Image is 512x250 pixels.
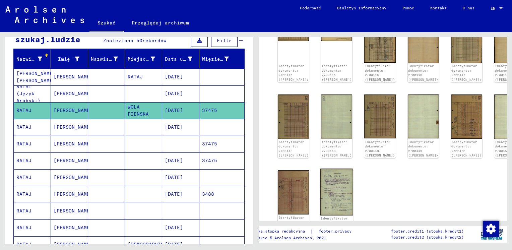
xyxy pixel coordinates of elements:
img: 001.jpg [451,19,482,63]
a: Identyfikator dokumentu: 2700445 ([PERSON_NAME]) [278,64,309,81]
mat-cell: [PERSON_NAME] [51,119,88,135]
a: Identyfikator dokumentu: 2700449 ([PERSON_NAME]) [365,140,395,158]
div: szukaj.ludzie [15,33,80,45]
a: Identyfikator dokumentu: 2700448 ([PERSON_NAME]) [278,140,309,158]
mat-cell: [PERSON_NAME] [51,203,88,219]
img: 002.jpg [408,19,439,63]
mat-cell: RATAJ [14,169,51,186]
font: Więzień # [202,56,229,62]
mat-cell: [PERSON_NAME] [51,136,88,152]
mat-header-cell: Last Name [14,50,51,68]
mat-cell: 37475 [199,136,244,152]
mat-cell: RATAJ [14,102,51,119]
mat-cell: RATAI (Język Arabski) [14,85,51,102]
mat-cell: WOLA PIEŃSKA [125,102,162,119]
a: Identyfikator dokumentu: 2700451 ([PERSON_NAME]) [278,216,309,233]
div: Nazwisko panieńskie [91,54,127,64]
font: Nazwisko [16,56,41,62]
div: Imię [54,54,88,64]
div: Więzień # [202,54,237,64]
img: Zmienianie zgody [483,221,499,237]
mat-cell: [PERSON_NAME] [PERSON_NAME] [14,69,51,85]
a: Identyfikator dokumentu: 2700446 ([PERSON_NAME]) [408,64,438,81]
mat-cell: 37475 [199,102,244,119]
mat-cell: [PERSON_NAME] [51,169,88,186]
a: Szukać [89,15,124,32]
mat-cell: RATAJ [14,220,51,236]
div: Miejsce urodzenia [128,54,164,64]
mat-cell: RATAJ [14,186,51,202]
mat-cell: [DATE] [162,169,199,186]
mat-cell: [DATE] [162,152,199,169]
img: 001.jpg [278,95,309,139]
mat-cell: [PERSON_NAME] [51,186,88,202]
a: stopka.stopka.stopka redakcyjna [232,228,310,235]
mat-header-cell: Place of Birth [125,50,162,68]
a: Identyfikator dokumentu: 2700451 ([PERSON_NAME]) [321,216,353,235]
mat-cell: [PERSON_NAME] [51,69,88,85]
mat-cell: [DATE] [162,119,199,135]
font: Imię [58,56,70,62]
mat-cell: 3488 [199,186,244,202]
mat-cell: RATAJ [14,136,51,152]
p: footer.credit2 (stopka.kredyt2) [391,234,464,240]
font: Nazwisko panieńskie [91,56,148,62]
div: Nazwisko [16,54,51,64]
div: Data urodzenia [165,54,201,64]
img: 001.jpg [278,170,309,214]
a: Identyfikator dokumentu: 2700450 ([PERSON_NAME]) [451,140,482,158]
font: Data urodzenia [165,56,207,62]
span: EN [491,6,498,11]
mat-cell: [PERSON_NAME] [51,220,88,236]
font: | [310,228,313,235]
a: Identyfikator dokumentu: 2700446 ([PERSON_NAME]) [365,64,395,81]
img: 001.jpg [364,19,395,63]
mat-cell: RATAJ [14,119,51,135]
mat-header-cell: Prisoner # [199,50,244,68]
img: 002.jpg [320,169,353,216]
span: Filtr [217,38,232,44]
img: Arolsen_neg.svg [5,6,84,23]
mat-cell: [DATE] [162,102,199,119]
a: Identyfikator dokumentu: 2700448 ([PERSON_NAME]) [322,140,352,158]
mat-cell: [DATE] [162,85,199,102]
mat-cell: [DATE] [162,69,199,85]
mat-cell: [PERSON_NAME] [51,102,88,119]
mat-header-cell: Maiden Name [88,50,125,68]
mat-cell: 37475 [199,152,244,169]
mat-header-cell: Date of Birth [162,50,199,68]
p: footer.credit1 (stopka.kredyt1) [391,228,464,234]
mat-cell: RATAJ [125,69,162,85]
img: 002.jpg [408,95,439,138]
mat-cell: [DATE] [162,220,199,236]
a: Przeglądaj archiwum [124,15,197,31]
img: 002.jpg [321,95,352,139]
span: Znaleziono 50 [103,38,142,44]
img: 001.jpg [451,95,482,139]
font: Miejsce urodzenia [128,56,179,62]
span: rekordów [142,38,167,44]
a: Identyfikator dokumentu: 2700445 ([PERSON_NAME]) [322,64,352,81]
button: Filtr [211,34,238,47]
p: Prawa autorskie © Arolsen Archives, 2021 [232,235,378,241]
a: Identyfikator dokumentu: 2700447 ([PERSON_NAME]) [451,64,482,81]
img: yv_logo.png [479,226,504,243]
mat-cell: RATAJ [14,152,51,169]
mat-cell: RATAJ [14,203,51,219]
a: footer.privacyPolityka [313,228,378,235]
a: Identyfikator dokumentu: 2700449 ([PERSON_NAME]) [408,140,438,158]
img: 001.jpg [364,95,395,138]
mat-header-cell: First Name [51,50,88,68]
mat-cell: [PERSON_NAME] [51,85,88,102]
mat-cell: [DATE] [162,186,199,202]
mat-cell: [PERSON_NAME] [51,152,88,169]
